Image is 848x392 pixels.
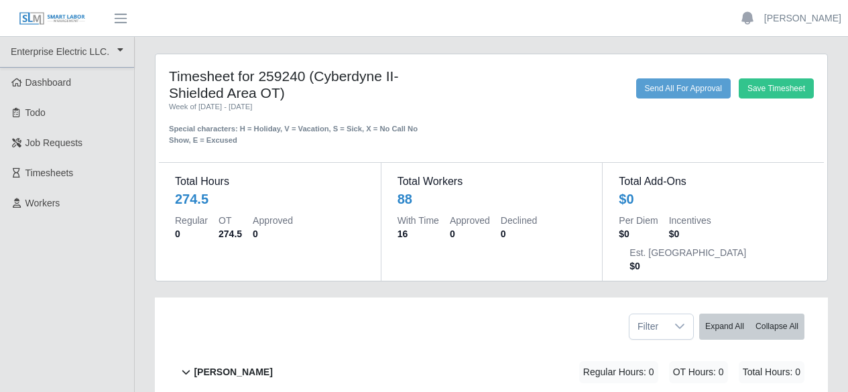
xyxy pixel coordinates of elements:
[194,365,272,379] b: [PERSON_NAME]
[25,168,74,178] span: Timesheets
[175,190,208,208] div: 274.5
[739,78,814,99] button: Save Timesheet
[699,314,750,340] button: Expand All
[19,11,86,26] img: SLM Logo
[450,227,490,241] dd: 0
[169,113,426,146] div: Special characters: H = Holiday, V = Vacation, S = Sick, X = No Call No Show, E = Excused
[25,137,83,148] span: Job Requests
[629,259,746,273] dd: $0
[619,227,658,241] dd: $0
[699,314,804,340] div: bulk actions
[619,214,658,227] dt: Per Diem
[398,227,439,241] dd: 16
[169,68,426,101] h4: Timesheet for 259240 (Cyberdyne II-Shielded Area OT)
[175,227,208,241] dd: 0
[669,214,711,227] dt: Incentives
[749,314,804,340] button: Collapse All
[398,214,439,227] dt: With Time
[25,77,72,88] span: Dashboard
[739,361,804,383] span: Total Hours: 0
[450,214,490,227] dt: Approved
[169,101,426,113] div: Week of [DATE] - [DATE]
[629,246,746,259] dt: Est. [GEOGRAPHIC_DATA]
[219,227,242,241] dd: 274.5
[253,227,293,241] dd: 0
[253,214,293,227] dt: Approved
[636,78,731,99] button: Send All For Approval
[669,227,711,241] dd: $0
[501,214,537,227] dt: Declined
[501,227,537,241] dd: 0
[619,174,808,190] dt: Total Add-Ons
[175,174,365,190] dt: Total Hours
[579,361,658,383] span: Regular Hours: 0
[398,190,412,208] div: 88
[219,214,242,227] dt: OT
[398,174,587,190] dt: Total Workers
[25,107,46,118] span: Todo
[175,214,208,227] dt: Regular
[25,198,60,208] span: Workers
[619,190,633,208] div: $0
[764,11,841,25] a: [PERSON_NAME]
[629,314,666,339] span: Filter
[669,361,728,383] span: OT Hours: 0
